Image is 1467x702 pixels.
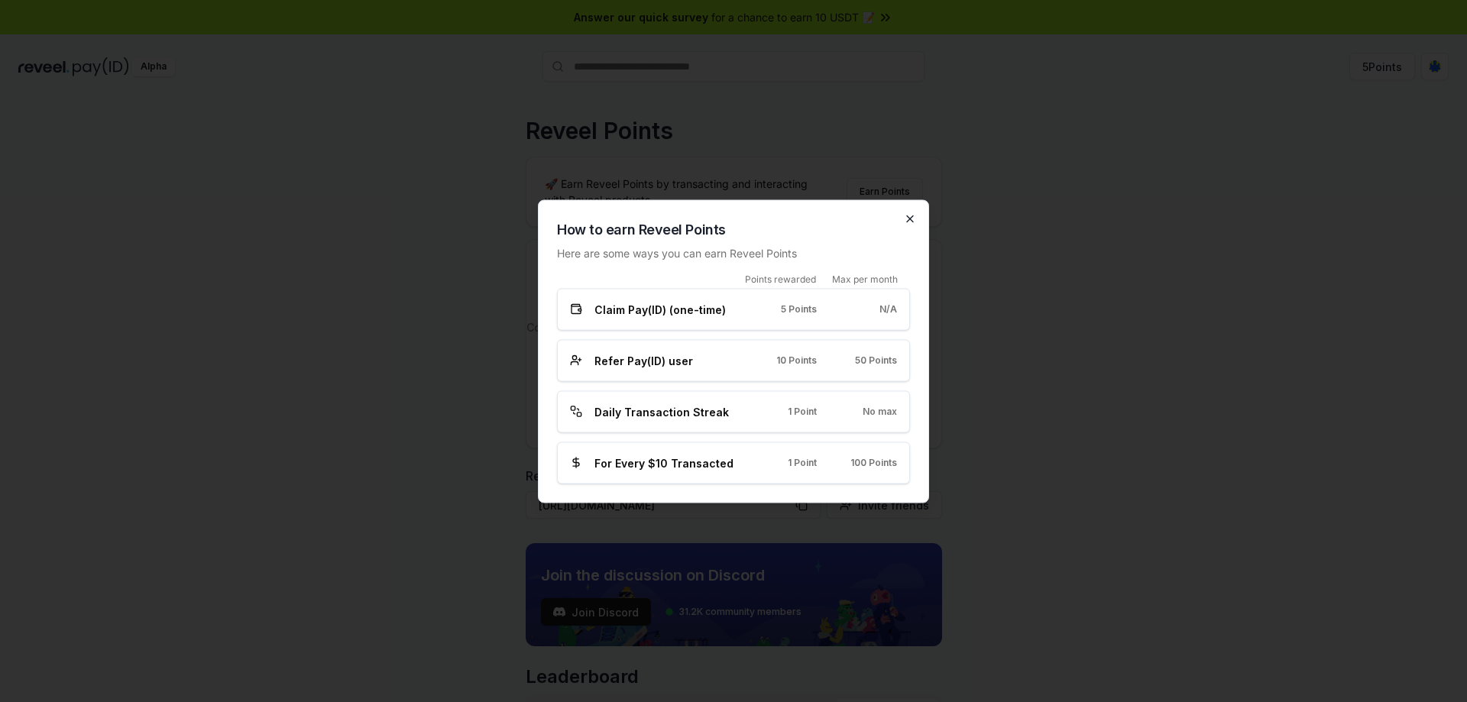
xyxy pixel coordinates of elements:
[594,403,729,419] span: Daily Transaction Streak
[788,457,817,469] span: 1 Point
[855,354,897,367] span: 50 Points
[832,273,898,285] span: Max per month
[594,455,733,471] span: For Every $10 Transacted
[594,301,726,317] span: Claim Pay(ID) (one-time)
[557,244,910,260] p: Here are some ways you can earn Reveel Points
[594,352,693,368] span: Refer Pay(ID) user
[788,406,817,418] span: 1 Point
[745,273,816,285] span: Points rewarded
[557,218,910,240] h2: How to earn Reveel Points
[776,354,817,367] span: 10 Points
[781,303,817,315] span: 5 Points
[863,406,897,418] span: No max
[879,303,897,315] span: N/A
[850,457,897,469] span: 100 Points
